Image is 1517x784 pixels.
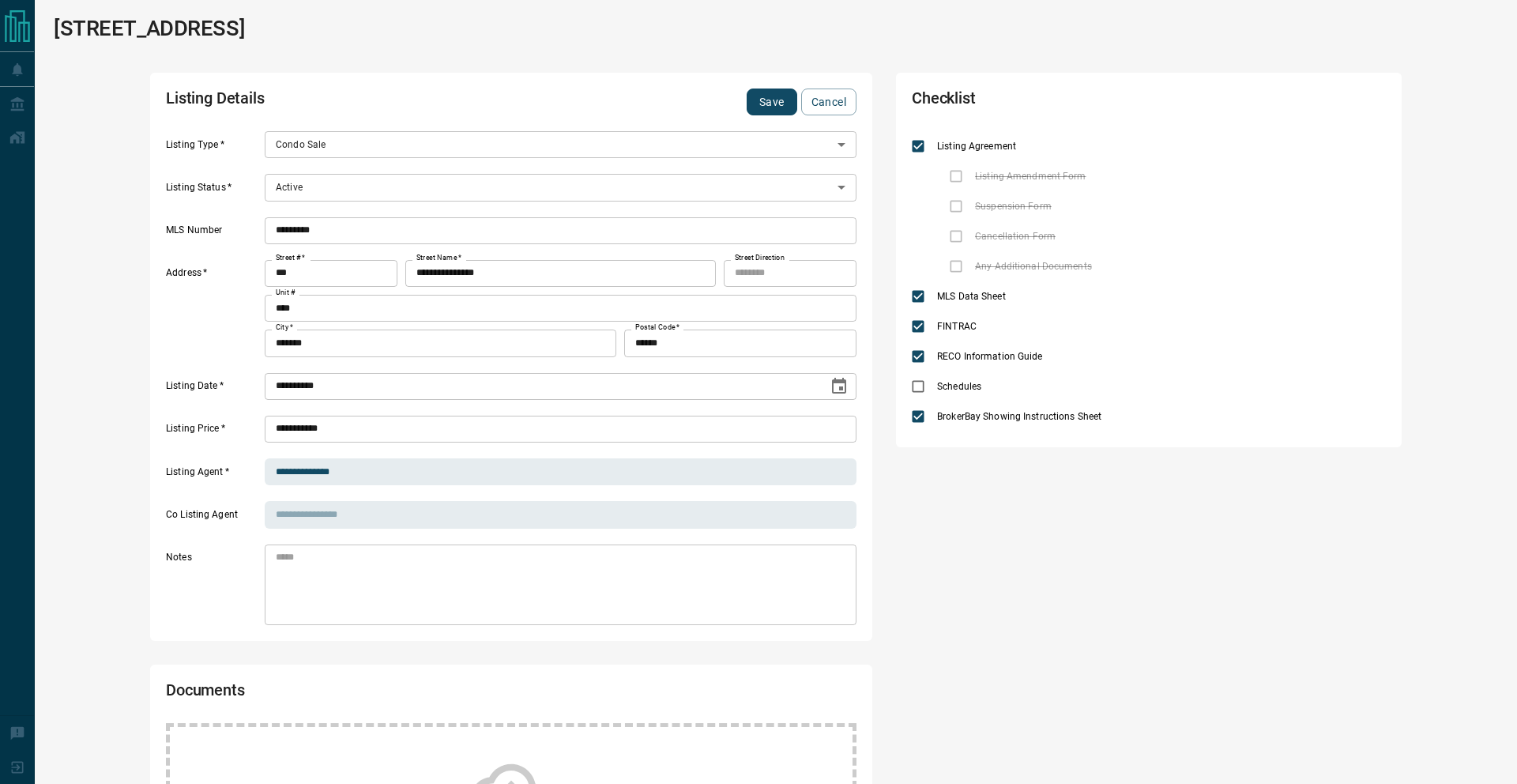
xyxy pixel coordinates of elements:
label: Street # [276,253,305,263]
label: Listing Status [166,181,261,202]
span: Listing Amendment Form [971,169,1090,183]
label: Co Listing Agent [166,508,261,529]
h1: [STREET_ADDRESS] [54,16,245,41]
label: City [276,322,293,333]
button: Save [747,89,797,115]
label: Unit # [276,288,295,298]
span: Any Additional Documents [971,259,1096,273]
span: RECO Information Guide [933,349,1046,364]
h2: Checklist [912,89,1196,115]
label: Street Name [416,253,461,263]
span: Listing Agreement [933,139,1020,153]
label: Postal Code [635,322,679,333]
label: Address [166,266,261,356]
h2: Listing Details [166,89,580,115]
h2: Documents [166,680,580,707]
label: Notes [166,551,261,625]
div: Condo Sale [265,131,856,158]
span: Suspension Form [971,199,1056,213]
div: Active [265,174,856,201]
label: Street Direction [735,253,785,263]
span: Schedules [933,379,985,394]
button: Choose date, selected date is Sep 15, 2025 [823,371,855,402]
button: Cancel [801,89,856,115]
label: Listing Agent [166,465,261,486]
span: Cancellation Form [971,229,1060,243]
label: Listing Price [166,422,261,443]
span: MLS Data Sheet [933,289,1010,303]
label: MLS Number [166,224,261,244]
span: BrokerBay Showing Instructions Sheet [933,409,1105,424]
label: Listing Date [166,379,261,400]
span: FINTRAC [933,319,981,334]
label: Listing Type [166,138,261,159]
